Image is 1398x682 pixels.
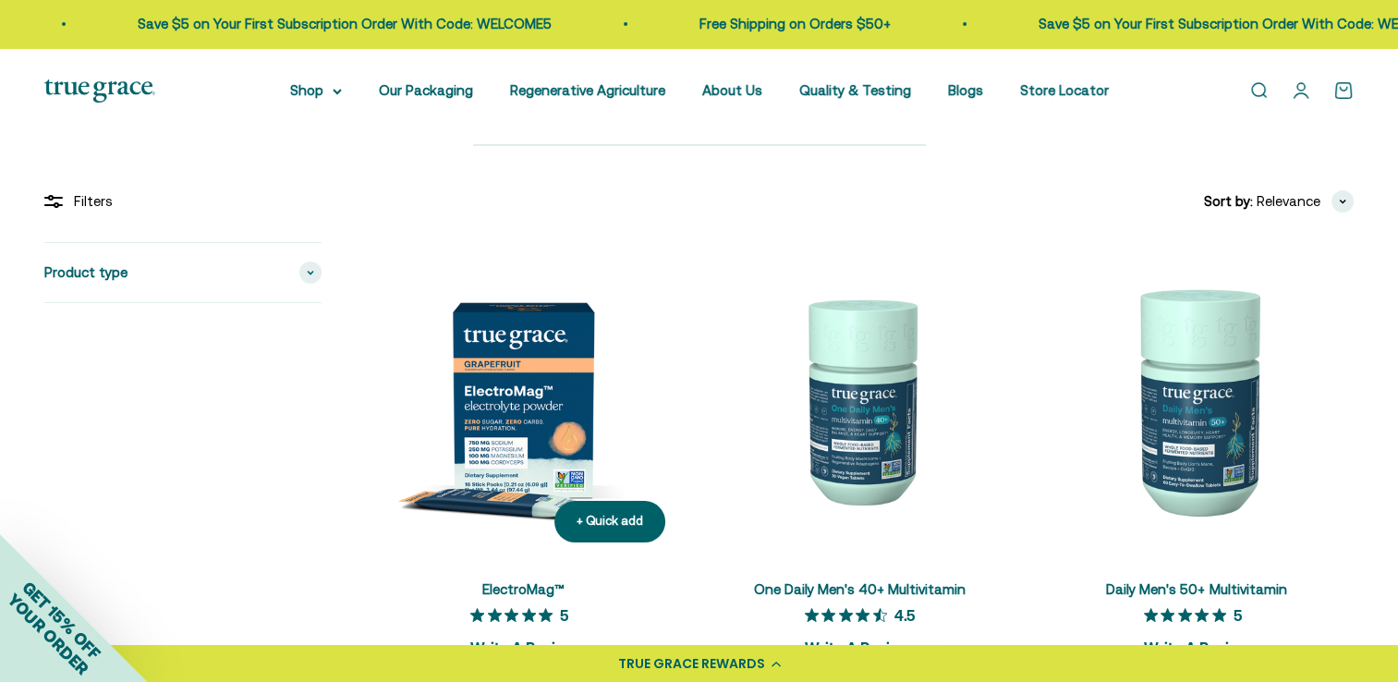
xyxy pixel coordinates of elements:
[44,262,128,284] span: Product type
[560,605,568,624] span: 5
[805,633,910,661] span: Write A Review
[694,16,885,31] a: Free Shipping on Orders $50+
[482,581,565,597] a: ElectroMag™
[44,243,322,302] summary: Product type
[554,501,665,542] button: + Quick add
[948,82,983,98] a: Blogs
[1234,605,1242,624] span: 5
[379,82,473,98] a: Our Packaging
[754,581,966,597] a: One Daily Men's 40+ Multivitamin
[702,242,1016,556] img: One Daily Men's 40+ Multivitamin
[1144,602,1249,661] button: Rated 5 out of 5 stars from 4 reviews. Jump to reviews.
[1257,190,1354,213] button: Relevance
[1106,581,1286,597] a: Daily Men's 50+ Multivitamin
[470,633,576,661] span: Write A Review
[290,79,342,102] summary: Shop
[132,13,546,35] p: Save $5 on Your First Subscription Order With Code: WELCOME5
[1039,242,1354,556] img: Daily Men's 50+ Multivitamin
[510,82,665,98] a: Regenerative Agriculture
[618,654,765,674] div: TRUE GRACE REWARDS
[4,590,92,678] span: YOUR ORDER
[577,512,643,531] div: + Quick add
[470,602,576,661] button: Rated 5 out of 5 stars from 13 reviews. Jump to reviews.
[894,605,915,624] span: 4.5
[702,82,762,98] a: About Us
[1020,82,1109,98] a: Store Locator
[1144,633,1249,661] span: Write A Review
[805,602,915,661] button: Rated 4.5 out of 5 stars from 4 reviews. Jump to reviews.
[1204,190,1253,213] span: Sort by:
[18,577,104,663] span: GET 15% OFF
[799,82,911,98] a: Quality & Testing
[44,190,322,213] div: Filters
[1257,190,1320,213] span: Relevance
[366,242,680,556] img: ElectroMag™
